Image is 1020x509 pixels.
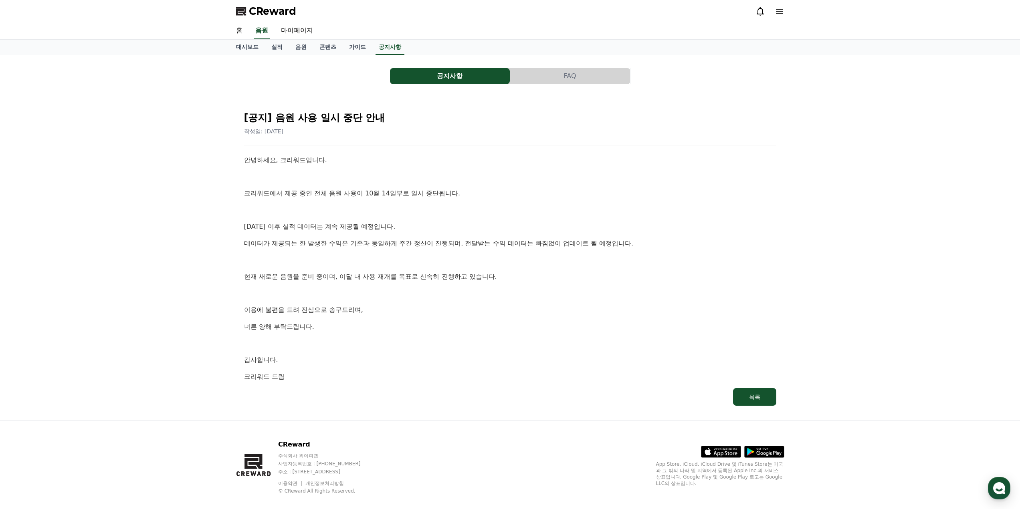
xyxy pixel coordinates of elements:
[278,488,376,494] p: © CReward All Rights Reserved.
[244,238,776,249] p: 데이터가 제공되는 한 발생한 수익은 기존과 동일하게 주간 정산이 진행되며, 전달받는 수익 데이터는 빠짐없이 업데이트 될 예정입니다.
[244,272,776,282] p: 현재 새로운 음원을 준비 중이며, 이달 내 사용 재개를 목표로 신속히 진행하고 있습니다.
[244,388,776,406] a: 목록
[656,461,784,487] p: App Store, iCloud, iCloud Drive 및 iTunes Store는 미국과 그 밖의 나라 및 지역에서 등록된 Apple Inc.의 서비스 상표입니다. Goo...
[278,440,376,449] p: CReward
[244,355,776,365] p: 감사합니다.
[244,221,776,232] p: [DATE] 이후 실적 데이터는 계속 제공될 예정입니다.
[249,5,296,18] span: CReward
[244,188,776,199] p: 크리워드에서 제공 중인 전체 음원 사용이 10월 14일부로 일시 중단됩니다.
[390,68,510,84] button: 공지사항
[244,372,776,382] p: 크리워드 드림
[244,111,776,124] h2: [공지] 음원 사용 일시 중단 안내
[244,155,776,165] p: 안녕하세요, 크리워드입니다.
[313,40,343,55] a: 콘텐츠
[278,481,303,486] a: 이용약관
[749,393,760,401] div: 목록
[278,461,376,467] p: 사업자등록번호 : [PHONE_NUMBER]
[278,469,376,475] p: 주소 : [STREET_ADDRESS]
[275,22,319,39] a: 마이페이지
[305,481,344,486] a: 개인정보처리방침
[254,22,270,39] a: 음원
[510,68,630,84] button: FAQ
[265,40,289,55] a: 실적
[244,128,284,135] span: 작성일: [DATE]
[244,322,776,332] p: 너른 양해 부탁드립니다.
[343,40,372,55] a: 가이드
[278,453,376,459] p: 주식회사 와이피랩
[236,5,296,18] a: CReward
[289,40,313,55] a: 음원
[244,305,776,315] p: 이용에 불편을 드려 진심으로 송구드리며,
[376,40,404,55] a: 공지사항
[733,388,776,406] button: 목록
[230,40,265,55] a: 대시보드
[230,22,249,39] a: 홈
